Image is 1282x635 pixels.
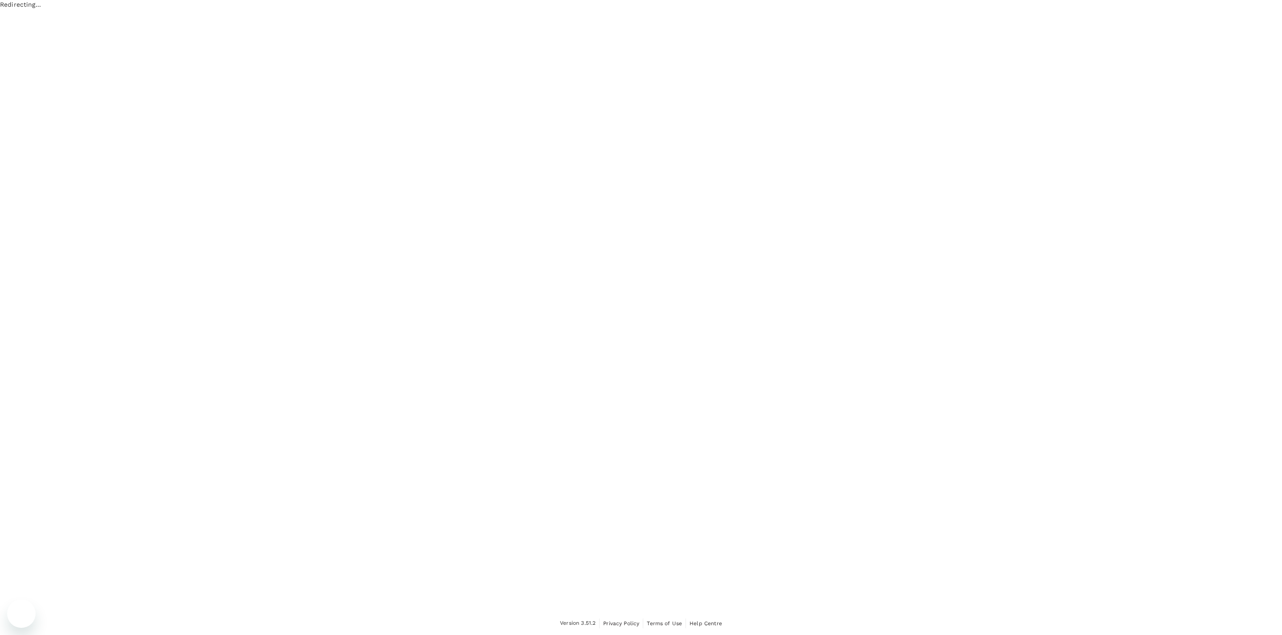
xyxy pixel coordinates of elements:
[560,619,596,628] span: Version 3.51.2
[603,619,639,628] a: Privacy Policy
[647,620,682,627] span: Terms of Use
[7,599,36,628] iframe: Button to launch messaging window
[690,619,722,628] a: Help Centre
[647,619,682,628] a: Terms of Use
[690,620,722,627] span: Help Centre
[603,620,639,627] span: Privacy Policy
